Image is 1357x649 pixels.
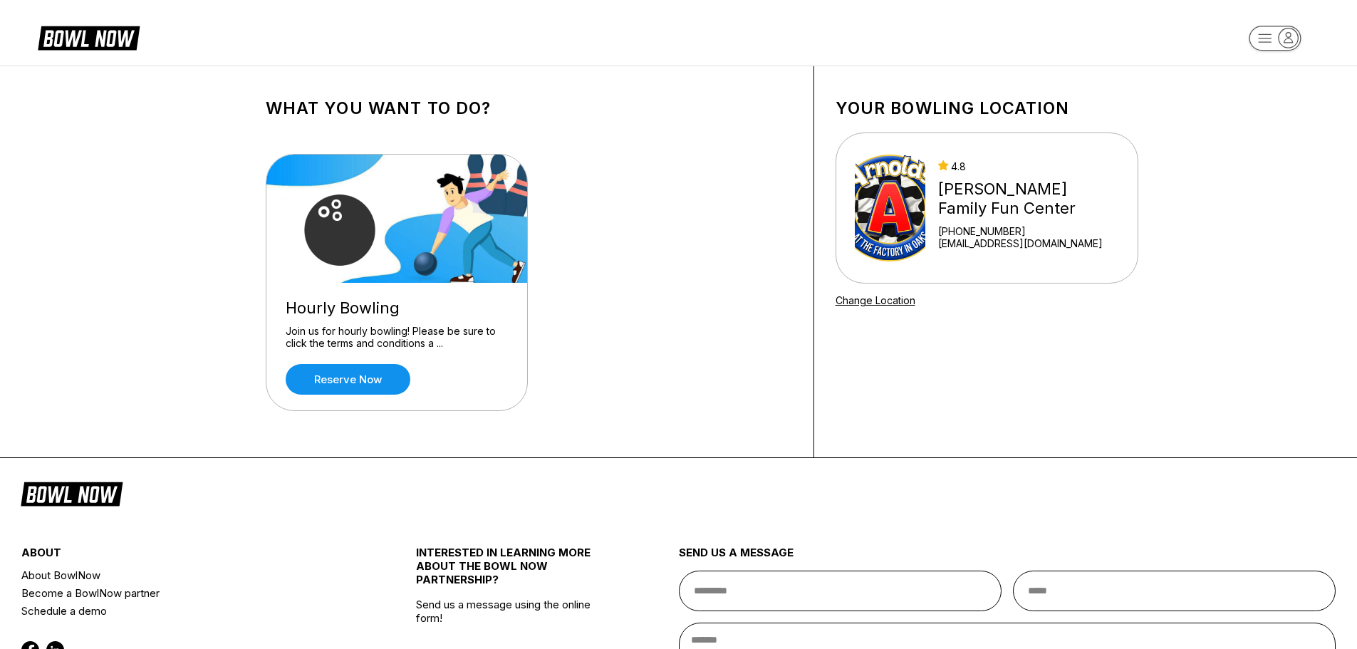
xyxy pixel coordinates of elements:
[286,298,508,318] div: Hourly Bowling
[21,546,350,566] div: about
[938,237,1118,249] a: [EMAIL_ADDRESS][DOMAIN_NAME]
[938,180,1118,218] div: [PERSON_NAME] Family Fun Center
[416,546,613,598] div: INTERESTED IN LEARNING MORE ABOUT THE BOWL NOW PARTNERSHIP?
[679,546,1336,571] div: send us a message
[855,155,926,261] img: Arnold's Family Fun Center
[266,98,792,118] h1: What you want to do?
[266,155,529,283] img: Hourly Bowling
[21,566,350,584] a: About BowlNow
[21,584,350,602] a: Become a BowlNow partner
[938,160,1118,172] div: 4.8
[286,325,508,350] div: Join us for hourly bowling! Please be sure to click the terms and conditions a ...
[836,98,1138,118] h1: Your bowling location
[21,602,350,620] a: Schedule a demo
[286,364,410,395] a: Reserve now
[836,294,915,306] a: Change Location
[938,225,1118,237] div: [PHONE_NUMBER]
